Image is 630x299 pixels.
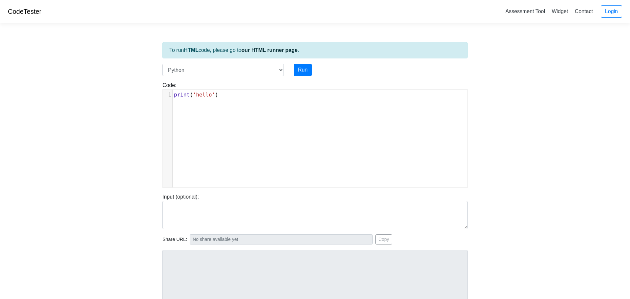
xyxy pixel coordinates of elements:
[193,92,215,98] span: 'hello'
[549,6,571,17] a: Widget
[503,6,548,17] a: Assessment Tool
[184,47,198,53] strong: HTML
[157,81,472,188] div: Code:
[174,92,190,98] span: print
[162,236,187,243] span: Share URL:
[375,234,392,245] button: Copy
[601,5,622,18] a: Login
[157,193,472,229] div: Input (optional):
[190,234,373,245] input: No share available yet
[294,64,312,76] button: Run
[8,8,41,15] a: CodeTester
[572,6,596,17] a: Contact
[241,47,298,53] a: our HTML runner page
[163,91,172,99] div: 1
[162,42,468,58] div: To run code, please go to .
[174,92,218,98] span: ( )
